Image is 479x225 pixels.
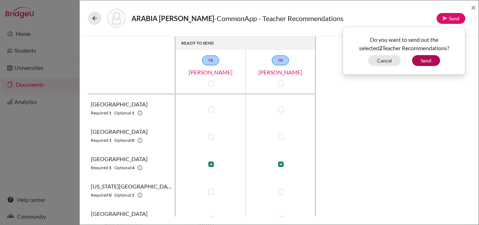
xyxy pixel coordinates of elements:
[114,110,132,116] span: Optional:
[132,110,134,116] b: 1
[245,68,316,77] a: [PERSON_NAME]
[91,192,109,198] span: Required:
[348,35,460,52] p: Do you want to send out the selected Teacher Recommendations?
[368,55,401,66] button: Cancel
[91,165,109,171] span: Required:
[272,55,289,65] a: TR
[202,55,219,65] a: TR
[109,165,112,171] b: 1
[91,100,148,108] span: [GEOGRAPHIC_DATA]
[132,137,134,144] b: 0
[412,55,440,66] button: Send
[91,155,148,163] span: [GEOGRAPHIC_DATA]
[176,37,316,50] th: READY TO SEND
[109,137,112,144] b: 1
[471,3,476,12] button: Close
[91,210,148,218] span: [GEOGRAPHIC_DATA]
[109,192,112,198] b: 0
[91,127,148,136] span: [GEOGRAPHIC_DATA]
[471,2,476,12] span: ×
[343,27,465,75] div: Send
[91,182,172,191] span: [US_STATE][GEOGRAPHIC_DATA] [GEOGRAPHIC_DATA]
[437,13,465,24] button: Send
[114,192,132,198] span: Optional:
[114,137,132,144] span: Optional:
[131,14,214,22] strong: ARABIA [PERSON_NAME]
[132,165,134,171] b: 4
[214,14,344,22] span: - CommonApp - Teacher Recommendations
[91,110,109,116] span: Required:
[91,137,109,144] span: Required:
[132,192,134,198] b: 1
[109,110,112,116] b: 1
[114,165,132,171] span: Optional:
[176,68,246,77] a: [PERSON_NAME]
[379,45,382,51] b: 2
